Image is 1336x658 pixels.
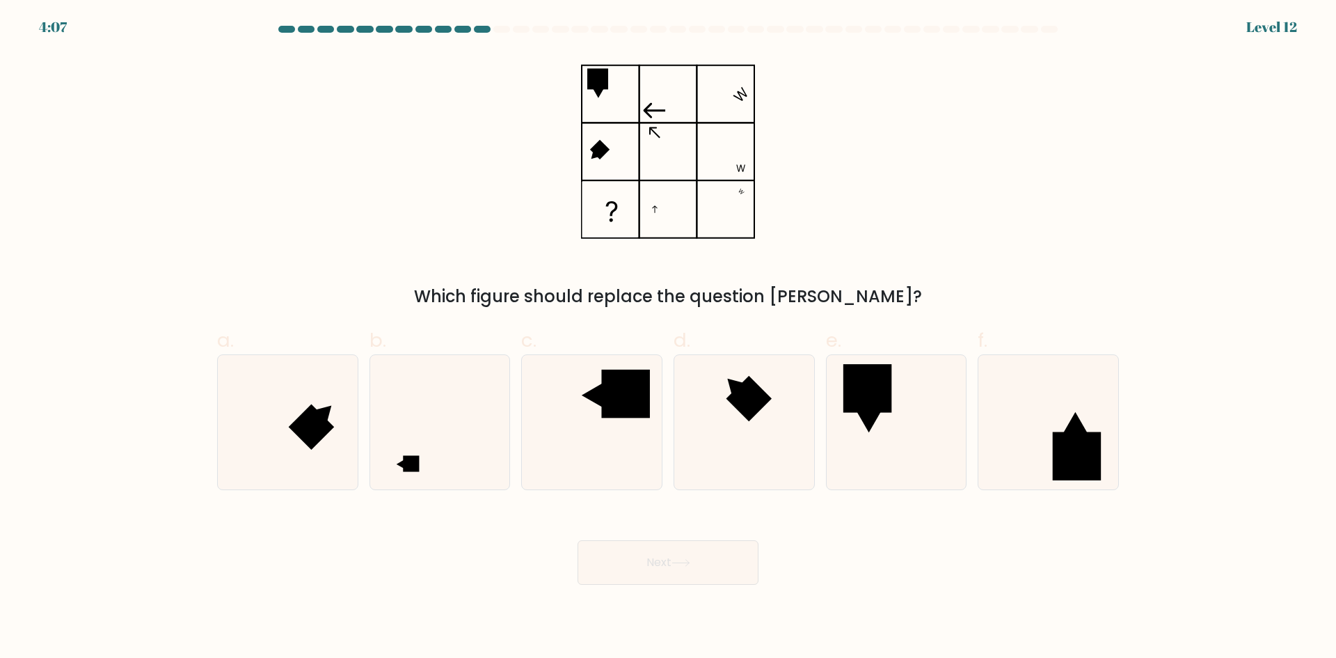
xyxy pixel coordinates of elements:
[978,327,987,354] span: f.
[39,17,67,38] div: 4:07
[369,327,386,354] span: b.
[217,327,234,354] span: a.
[1246,17,1297,38] div: Level 12
[578,540,758,585] button: Next
[826,327,841,354] span: e.
[225,284,1111,309] div: Which figure should replace the question [PERSON_NAME]?
[521,327,536,354] span: c.
[674,327,690,354] span: d.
